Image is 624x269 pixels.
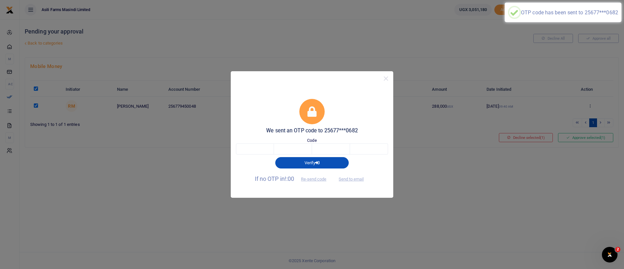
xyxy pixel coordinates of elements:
iframe: Intercom live chat [602,247,617,262]
div: OTP code has been sent to 25677***0682 [521,9,618,16]
span: 2 [615,247,620,252]
button: Close [381,74,391,83]
label: Code [307,137,317,144]
h5: We sent an OTP code to 25677***0682 [236,128,388,134]
span: If no OTP in [255,175,332,182]
button: Verify [275,157,349,168]
span: !:00 [285,175,294,182]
